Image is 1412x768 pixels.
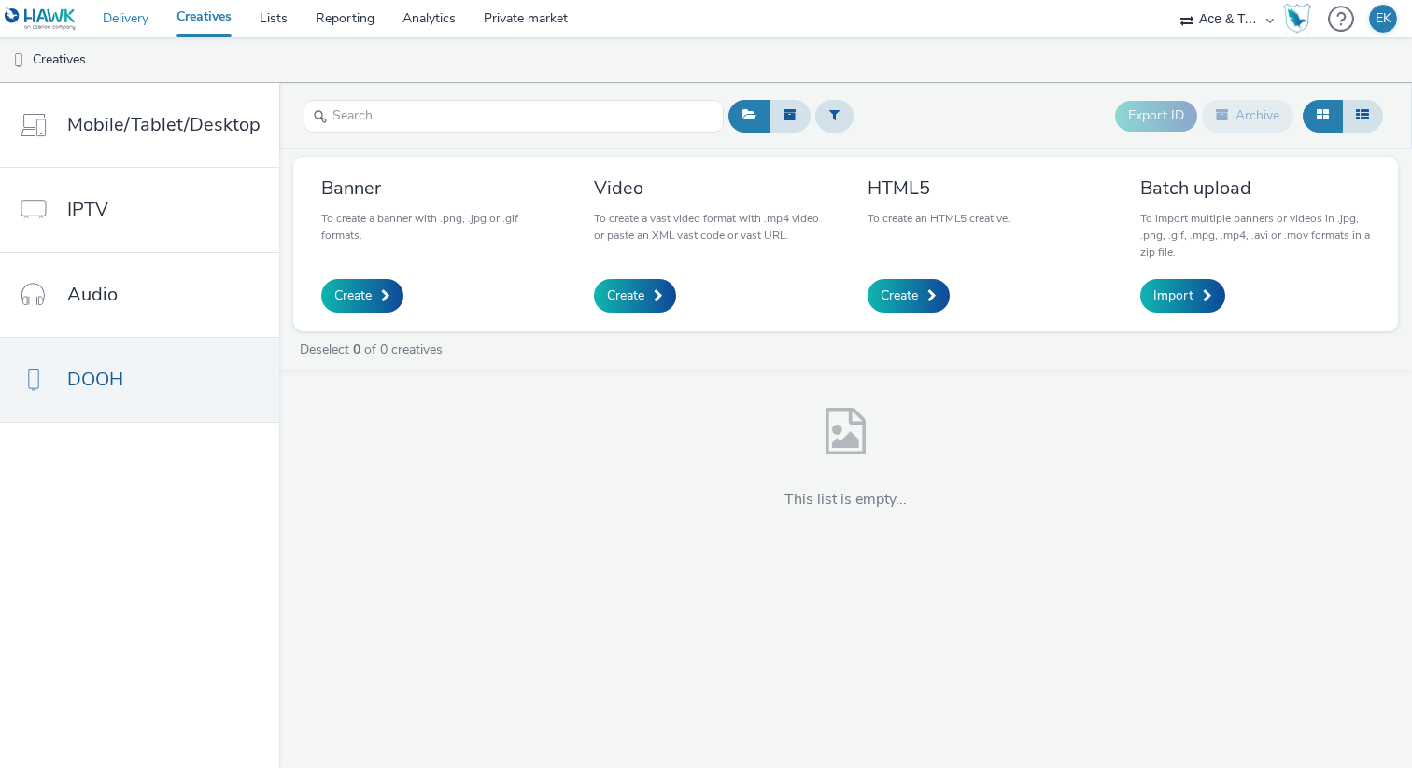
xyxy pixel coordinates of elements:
[868,175,1010,201] h3: HTML5
[1283,4,1319,34] a: Hawk Academy
[881,286,918,305] span: Create
[1342,100,1383,132] button: Table
[298,341,450,358] a: Deselect of 0 creatives
[1303,100,1343,132] button: Grid
[868,279,950,313] a: Create
[1140,175,1370,201] h3: Batch upload
[1202,100,1293,132] button: Archive
[1140,210,1370,260] p: To import multiple banners or videos in .jpg, .png, .gif, .mpg, .mp4, .avi or .mov formats in a z...
[1115,101,1197,131] button: Export ID
[594,279,676,313] a: Create
[594,175,824,201] h3: Video
[5,7,77,31] img: undefined Logo
[594,210,824,244] p: To create a vast video format with .mp4 video or paste an XML vast code or vast URL.
[304,100,724,133] input: Search...
[334,286,372,305] span: Create
[67,111,261,138] span: Mobile/Tablet/Desktop
[321,279,403,313] a: Create
[1376,5,1391,33] div: EK
[67,281,118,308] span: Audio
[784,490,907,510] h4: This list is empty...
[1153,286,1193,305] span: Import
[321,210,551,244] p: To create a banner with .png, .jpg or .gif formats.
[353,341,360,358] strong: 0
[868,210,1010,227] p: To create an HTML5 creative.
[9,51,28,70] img: dooh
[321,175,551,201] h3: Banner
[67,196,108,223] span: IPTV
[607,286,644,305] span: Create
[67,366,123,393] span: DOOH
[1140,279,1225,313] a: Import
[1283,4,1311,34] img: Hawk Academy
